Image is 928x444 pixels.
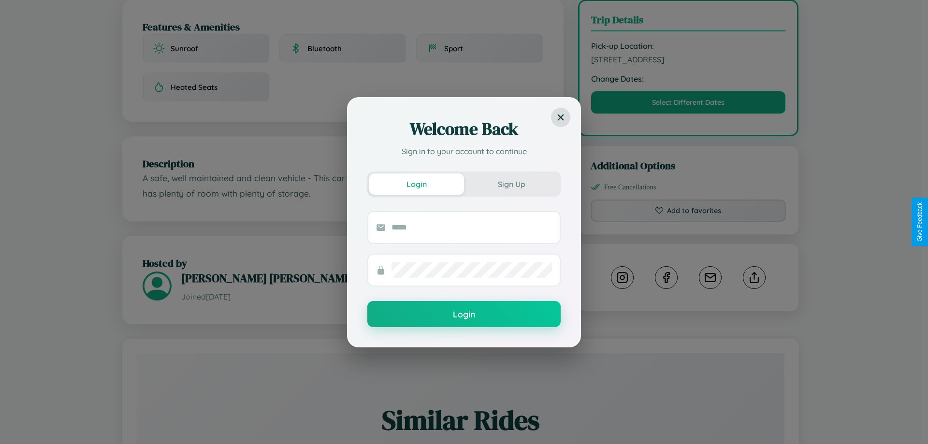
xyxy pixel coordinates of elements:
button: Sign Up [464,173,559,195]
button: Login [367,301,561,327]
button: Login [369,173,464,195]
div: Give Feedback [916,202,923,242]
p: Sign in to your account to continue [367,145,561,157]
h2: Welcome Back [367,117,561,141]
